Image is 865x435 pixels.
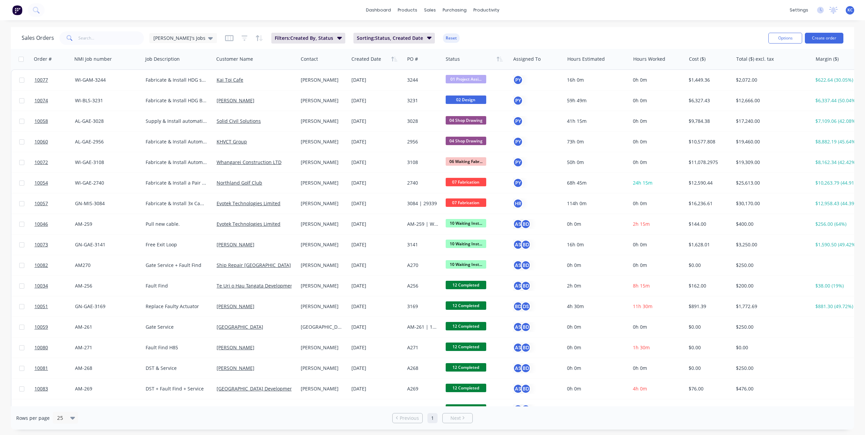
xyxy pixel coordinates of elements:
a: 10080 [34,337,75,358]
span: 12 Completed [446,281,486,289]
div: $0.00 [736,344,806,351]
div: AM-268 [75,365,137,372]
div: purchasing [439,5,470,15]
div: [DATE] [351,324,402,330]
span: 12 Completed [446,384,486,392]
div: 4h 30m [567,303,624,310]
span: 0h 0m [633,159,647,165]
button: ASBD [513,322,531,332]
div: 2740 [407,180,439,186]
div: $17,240.00 [736,118,806,125]
button: ASBD [513,240,531,250]
div: [DATE] [351,262,402,269]
div: 3141 [407,241,439,248]
span: 02 Design [446,96,486,104]
div: [PERSON_NAME] [301,180,344,186]
div: AL-GAE-3028 [75,118,137,125]
div: [PERSON_NAME] [301,221,344,227]
div: $19,309.00 [736,159,806,166]
div: [DATE] [351,365,402,372]
button: PY [513,116,523,126]
a: 10073 [34,235,75,255]
div: AS [513,384,523,394]
span: 10060 [34,138,48,145]
div: NMI Job number [74,56,112,62]
div: Replace Faulty Actuator [146,303,208,310]
div: [DATE] [351,97,402,104]
div: $6,327.43 [689,97,728,104]
div: Gate Service [146,324,208,330]
a: Kai Toi Cafe [217,77,243,83]
div: $76.00 [689,385,728,392]
div: Created Date [351,56,381,62]
div: BD [521,384,531,394]
span: [PERSON_NAME]'s Jobs [153,34,205,42]
div: $250.00 [736,365,806,372]
div: [DATE] [351,138,402,145]
div: PO # [407,56,418,62]
div: AM-259 | WO-29311 [407,221,439,227]
div: Fabricate & Install Automatic Aluminium Sliding Gate [146,138,208,145]
button: Reset [443,33,460,43]
div: A256 [407,282,439,289]
div: 3108 [407,159,439,166]
div: AM-269 [75,385,137,392]
a: Evotek Technologies Limited [217,221,280,227]
div: PY [513,137,523,147]
div: [PERSON_NAME] [301,282,344,289]
a: 10084 [34,399,75,419]
a: Te Uri o Hau Tangata Development Ltd [217,282,303,289]
div: [PERSON_NAME] [301,303,344,310]
div: Assigned To [513,56,541,62]
div: [PERSON_NAME] [301,262,344,269]
div: PY [513,178,523,188]
div: Status [446,56,460,62]
div: [DATE] [351,77,402,83]
div: 0h 0m [567,344,624,351]
button: ASBD [513,219,531,229]
button: ASBD [513,343,531,353]
a: 10051 [34,296,75,317]
div: Fabricate & Install HDG Balustrade [146,97,208,104]
div: 0h 0m [567,262,624,269]
div: A270 [407,262,439,269]
div: $0.00 [689,344,728,351]
div: $7,109.06 (42.08%) [815,118,858,125]
span: 0h 0m [633,324,647,330]
div: Fabricate & Install Automatic Sliding Gate [146,159,208,166]
div: 0h 0m [567,385,624,392]
div: PY [513,157,523,167]
div: [PERSON_NAME] [301,241,344,248]
div: Fault Find H85 [146,344,208,351]
button: Sorting:Status, Created Date [353,33,435,44]
span: 0h 0m [633,138,647,145]
div: 3231 [407,97,439,104]
div: A271 [407,344,439,351]
div: [PERSON_NAME] [301,344,344,351]
span: 24h 15m [633,180,652,186]
div: $881.30 (49.72%) [815,303,858,310]
div: $12,590.44 [689,180,728,186]
a: [PERSON_NAME] [217,303,254,309]
div: [PERSON_NAME] [301,200,344,207]
div: AM-261 [75,324,137,330]
div: $10,263.79 (44.91%) [815,180,858,186]
span: 10058 [34,118,48,125]
div: Gate Service + Fault Find [146,262,208,269]
span: 10034 [34,282,48,289]
div: 3244 [407,77,439,83]
div: Fabricate & Install HDG swing barrier [146,77,208,83]
button: Options [768,33,802,44]
span: Filters: Created By, Status [275,35,333,42]
button: BDDS [513,301,531,311]
div: AS [513,240,523,250]
div: [PERSON_NAME] [301,118,344,125]
div: [DATE] [351,200,402,207]
div: $200.00 [736,282,806,289]
button: ASBD [513,260,531,270]
div: BD [521,260,531,270]
div: A268 [407,365,439,372]
div: $12,666.00 [736,97,806,104]
div: [PERSON_NAME] [301,365,344,372]
div: [DATE] [351,303,402,310]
